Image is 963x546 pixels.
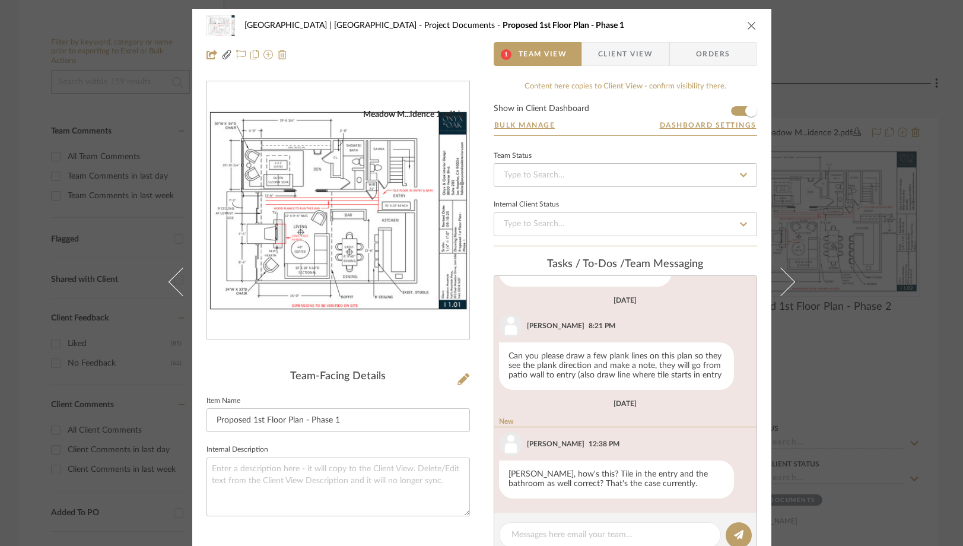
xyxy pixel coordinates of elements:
div: 12:38 PM [589,439,619,449]
button: close [746,20,757,31]
div: 8:21 PM [589,320,615,331]
input: Enter Item Name [206,408,470,432]
img: ee62ce19-36b6-49fd-9112-305ee5c710fd_436x436.jpg [207,109,469,312]
span: [GEOGRAPHIC_DATA] | [GEOGRAPHIC_DATA] [244,21,424,30]
button: Bulk Manage [494,120,556,131]
img: Remove from project [278,50,287,59]
div: Can you please draw a few plank lines on this plan so they see the plank direction and make a not... [499,342,734,390]
button: Dashboard Settings [659,120,757,131]
img: ee62ce19-36b6-49fd-9112-305ee5c710fd_48x40.jpg [206,14,235,37]
div: Content here copies to Client View - confirm visibility there. [494,81,757,93]
span: Tasks / To-Dos / [547,259,625,269]
label: Internal Description [206,447,268,453]
span: Orders [683,42,743,66]
div: [DATE] [614,296,637,304]
div: team Messaging [494,258,757,271]
div: Team Status [494,153,532,159]
span: Proposed 1st Floor Plan - Phase 1 [503,21,624,30]
img: user_avatar.png [499,432,523,456]
input: Type to Search… [494,163,757,187]
span: 1 [501,49,511,60]
div: New [494,417,761,427]
label: Item Name [206,398,240,404]
div: 0 [207,109,469,312]
span: Client View [598,42,653,66]
div: Meadow M...idence 1.pdf [363,109,463,120]
div: [PERSON_NAME] [527,439,584,449]
div: [PERSON_NAME], how's this? Tile in the entry and the bathroom as well correct? That's the case cu... [499,461,734,499]
span: Project Documents [424,21,503,30]
div: Team-Facing Details [206,370,470,383]
div: [PERSON_NAME] [527,320,584,331]
div: Internal Client Status [494,202,559,208]
img: user_avatar.png [499,314,523,338]
input: Type to Search… [494,212,757,236]
span: Team View [519,42,567,66]
div: [DATE] [614,399,637,408]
